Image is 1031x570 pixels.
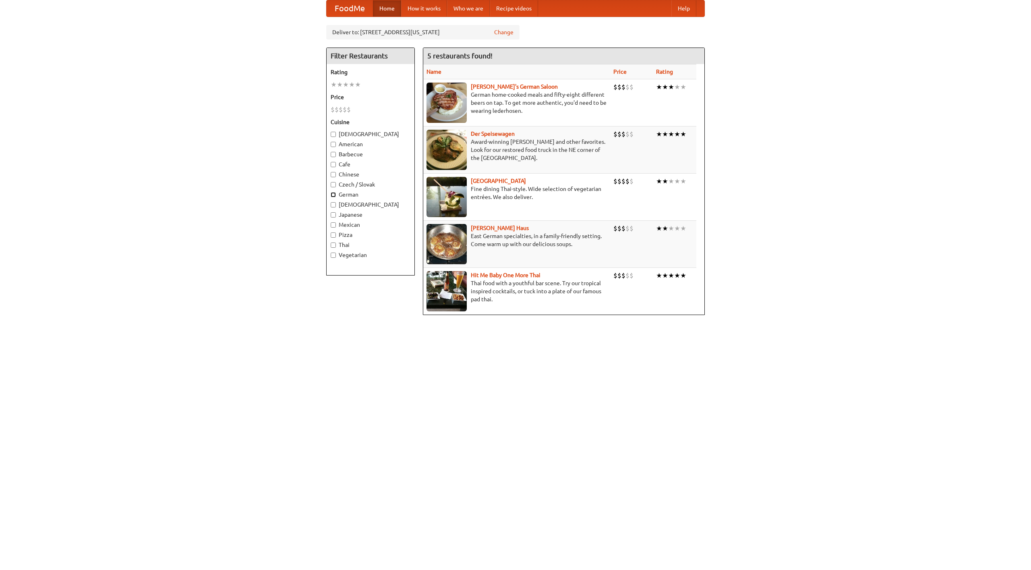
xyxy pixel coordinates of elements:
label: American [331,140,410,148]
li: $ [331,105,335,114]
li: $ [617,83,621,91]
img: speisewagen.jpg [426,130,467,170]
li: ★ [662,83,668,91]
label: Japanese [331,211,410,219]
label: [DEMOGRAPHIC_DATA] [331,130,410,138]
h4: Filter Restaurants [327,48,414,64]
li: $ [335,105,339,114]
li: $ [617,177,621,186]
li: $ [625,271,629,280]
li: ★ [656,177,662,186]
li: ★ [680,130,686,139]
a: [PERSON_NAME]'s German Saloon [471,83,558,90]
li: ★ [674,224,680,233]
li: ★ [343,80,349,89]
li: $ [621,177,625,186]
li: $ [613,224,617,233]
li: ★ [656,224,662,233]
ng-pluralize: 5 restaurants found! [427,52,493,60]
li: $ [629,83,634,91]
a: Price [613,68,627,75]
label: [DEMOGRAPHIC_DATA] [331,201,410,209]
input: [DEMOGRAPHIC_DATA] [331,202,336,207]
li: $ [613,177,617,186]
li: ★ [355,80,361,89]
a: Change [494,28,513,36]
li: ★ [668,224,674,233]
label: Barbecue [331,150,410,158]
li: ★ [668,130,674,139]
li: ★ [674,83,680,91]
a: FoodMe [327,0,373,17]
a: Who we are [447,0,490,17]
a: Hit Me Baby One More Thai [471,272,540,278]
li: $ [629,224,634,233]
label: Mexican [331,221,410,229]
li: ★ [662,177,668,186]
li: ★ [656,83,662,91]
li: $ [621,271,625,280]
li: ★ [674,271,680,280]
a: Der Speisewagen [471,131,515,137]
label: Czech / Slovak [331,180,410,189]
li: $ [343,105,347,114]
li: ★ [331,80,337,89]
p: Award-winning [PERSON_NAME] and other favorites. Look for our restored food truck in the NE corne... [426,138,607,162]
li: ★ [668,177,674,186]
a: [PERSON_NAME] Haus [471,225,529,231]
input: German [331,192,336,197]
li: $ [617,271,621,280]
li: $ [347,105,351,114]
input: American [331,142,336,147]
li: $ [339,105,343,114]
img: esthers.jpg [426,83,467,123]
li: ★ [680,177,686,186]
li: ★ [337,80,343,89]
li: $ [625,130,629,139]
li: $ [629,130,634,139]
li: $ [617,224,621,233]
li: $ [621,130,625,139]
a: Rating [656,68,673,75]
img: kohlhaus.jpg [426,224,467,264]
h5: Rating [331,68,410,76]
input: Japanese [331,212,336,218]
input: Mexican [331,222,336,228]
a: How it works [401,0,447,17]
a: Recipe videos [490,0,538,17]
li: $ [625,224,629,233]
input: Thai [331,243,336,248]
input: [DEMOGRAPHIC_DATA] [331,132,336,137]
li: ★ [680,83,686,91]
li: ★ [674,130,680,139]
a: Name [426,68,441,75]
input: Barbecue [331,152,336,157]
img: satay.jpg [426,177,467,217]
li: $ [621,224,625,233]
img: babythai.jpg [426,271,467,311]
li: ★ [349,80,355,89]
li: $ [613,83,617,91]
input: Chinese [331,172,336,177]
label: Chinese [331,170,410,178]
li: ★ [668,83,674,91]
li: $ [629,177,634,186]
p: Thai food with a youthful bar scene. Try our tropical inspired cocktails, or tuck into a plate of... [426,279,607,303]
label: Thai [331,241,410,249]
a: Home [373,0,401,17]
li: ★ [656,271,662,280]
li: $ [613,271,617,280]
div: Deliver to: [STREET_ADDRESS][US_STATE] [326,25,520,39]
li: $ [613,130,617,139]
input: Vegetarian [331,253,336,258]
h5: Price [331,93,410,101]
label: German [331,191,410,199]
label: Vegetarian [331,251,410,259]
a: Help [671,0,696,17]
li: ★ [680,224,686,233]
li: ★ [668,271,674,280]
